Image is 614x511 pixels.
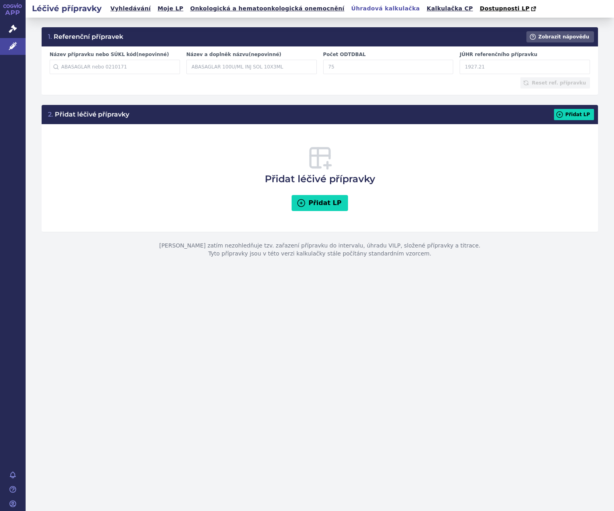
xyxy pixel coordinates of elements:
input: 1927.21 [460,60,590,74]
span: (nepovinné) [136,52,169,57]
label: JÚHR referenčního přípravku [460,51,590,58]
a: Kalkulačka CP [424,3,476,14]
label: Název přípravku nebo SÚKL kód [50,51,180,58]
label: Název a doplněk názvu [186,51,317,58]
h3: Přidat léčivé přípravky [48,110,129,119]
button: Přidat LP [554,109,594,120]
span: 1. [48,33,52,40]
p: [PERSON_NAME] zatím nezohledňuje tzv. zařazení přípravku do intervalu, úhradu VILP, složené přípr... [42,232,598,267]
span: (nepovinné) [249,52,282,57]
input: 75 [323,60,454,74]
label: Počet ODTDBAL [323,51,454,58]
button: Přidat LP [292,195,348,211]
span: Dostupnosti LP [480,5,530,12]
input: ABASAGLAR nebo 0210171 [50,60,180,74]
h3: Přidat léčivé přípravky [265,145,375,186]
button: Zobrazit nápovědu [526,31,594,42]
a: Vyhledávání [108,3,153,14]
h2: Léčivé přípravky [26,3,108,14]
input: ABASAGLAR 100U/ML INJ SOL 10X3ML [186,60,317,74]
h3: Referenční přípravek [48,32,123,41]
a: Úhradová kalkulačka [349,3,422,14]
a: Moje LP [155,3,186,14]
span: 2. [48,111,53,118]
a: Onkologická a hematoonkologická onemocnění [188,3,347,14]
a: Dostupnosti LP [477,3,540,14]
